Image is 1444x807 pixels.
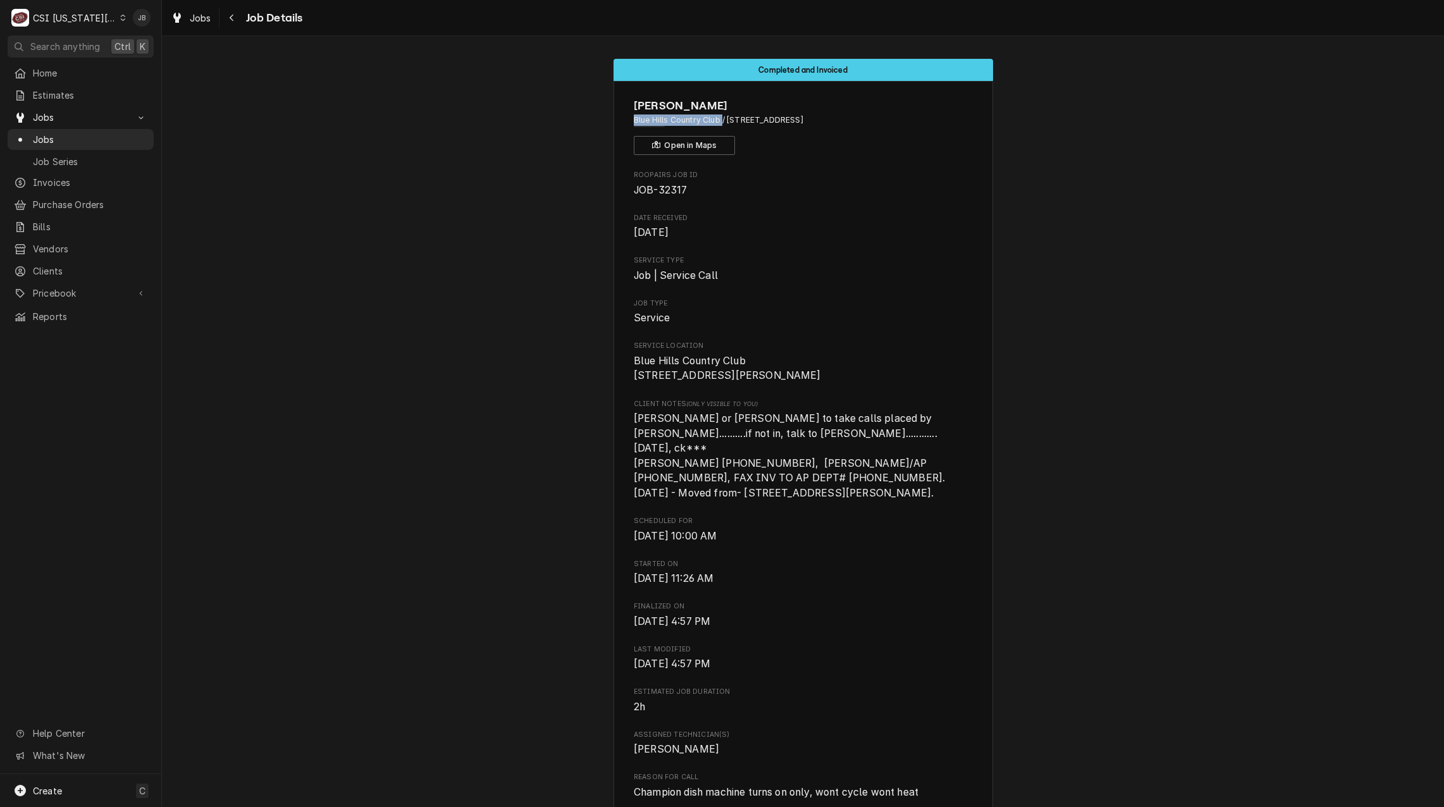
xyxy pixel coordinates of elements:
span: Started On [634,571,972,586]
span: [PERSON_NAME] [634,743,719,755]
span: Bills [33,220,147,233]
span: What's New [33,749,146,762]
span: Started On [634,559,972,569]
div: Date Received [634,213,972,240]
div: Service Location [634,341,972,383]
div: Joshua Bennett's Avatar [133,9,151,27]
div: Finalized On [634,601,972,629]
span: Reports [33,310,147,323]
span: Scheduled For [634,516,972,526]
span: Estimated Job Duration [634,699,972,715]
span: Service Location [634,354,972,383]
span: Last Modified [634,656,972,672]
span: Create [33,785,62,796]
span: Date Received [634,213,972,223]
span: Scheduled For [634,529,972,544]
span: Service [634,312,670,324]
a: Invoices [8,172,154,193]
div: [object Object] [634,399,972,501]
span: [PERSON_NAME] or [PERSON_NAME] to take calls placed by [PERSON_NAME]..........if not in, talk to ... [634,412,953,499]
div: Assigned Technician(s) [634,730,972,757]
span: Last Modified [634,644,972,655]
span: [DATE] 10:00 AM [634,530,717,542]
span: Jobs [33,133,147,146]
div: Last Modified [634,644,972,672]
span: 2h [634,701,645,713]
span: Clients [33,264,147,278]
a: Go to What's New [8,745,154,766]
span: Purchase Orders [33,198,147,211]
span: [DATE] [634,226,669,238]
span: [DATE] 4:57 PM [634,615,710,627]
span: Job Type [634,311,972,326]
button: Navigate back [222,8,242,28]
span: JOB-32317 [634,184,687,196]
span: [DATE] 11:26 AM [634,572,713,584]
span: Finalized On [634,601,972,612]
span: Client Notes [634,399,972,409]
span: Service Location [634,341,972,351]
span: Assigned Technician(s) [634,730,972,740]
span: Jobs [33,111,128,124]
span: C [139,784,145,798]
a: Vendors [8,238,154,259]
span: Jobs [190,11,211,25]
span: Finalized On [634,614,972,629]
div: Status [614,59,993,81]
a: Estimates [8,85,154,106]
div: Started On [634,559,972,586]
a: Bills [8,216,154,237]
span: Job Type [634,299,972,309]
span: Address [634,114,972,126]
a: Go to Help Center [8,723,154,744]
span: Ctrl [114,40,131,53]
span: Blue Hills Country Club [STREET_ADDRESS][PERSON_NAME] [634,355,821,382]
span: Roopairs Job ID [634,170,972,180]
div: JB [133,9,151,27]
span: Name [634,97,972,114]
span: Job Details [242,9,303,27]
span: [DATE] 4:57 PM [634,658,710,670]
div: Estimated Job Duration [634,687,972,714]
a: Go to Pricebook [8,283,154,304]
span: (Only Visible to You) [686,400,758,407]
a: Reports [8,306,154,327]
span: Job Series [33,155,147,168]
span: Estimates [33,89,147,102]
span: Champion dish machine turns on only, wont cycle wont heat [634,786,918,798]
div: C [11,9,29,27]
span: Completed and Invoiced [758,66,848,74]
div: CSI [US_STATE][GEOGRAPHIC_DATA] [33,11,116,25]
span: Invoices [33,176,147,189]
a: Go to Jobs [8,107,154,128]
div: CSI Kansas City's Avatar [11,9,29,27]
span: Assigned Technician(s) [634,742,972,757]
span: K [140,40,145,53]
span: Service Type [634,256,972,266]
a: Purchase Orders [8,194,154,215]
div: Roopairs Job ID [634,170,972,197]
span: Estimated Job Duration [634,687,972,697]
span: Reason For Call [634,772,972,782]
div: Service Type [634,256,972,283]
span: Pricebook [33,286,128,300]
span: Job | Service Call [634,269,718,281]
div: Job Type [634,299,972,326]
span: Date Received [634,225,972,240]
a: Home [8,63,154,83]
span: Vendors [33,242,147,256]
span: Roopairs Job ID [634,183,972,198]
div: Client Information [634,97,972,155]
span: Help Center [33,727,146,740]
div: Reason For Call [634,772,972,799]
a: Jobs [8,129,154,150]
span: Home [33,66,147,80]
span: [object Object] [634,411,972,501]
button: Search anythingCtrlK [8,35,154,58]
a: Jobs [166,8,216,28]
a: Job Series [8,151,154,172]
a: Clients [8,261,154,281]
span: Reason For Call [634,785,972,800]
button: Open in Maps [634,136,735,155]
span: Service Type [634,268,972,283]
